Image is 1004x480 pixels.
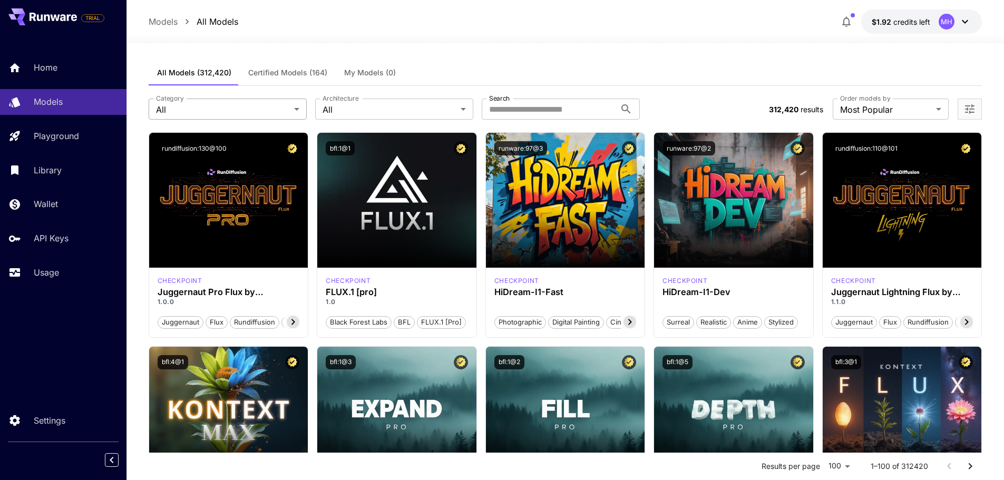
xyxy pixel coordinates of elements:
[158,141,231,155] button: rundiffusion:130@100
[871,461,928,472] p: 1–100 of 312420
[158,276,202,286] p: checkpoint
[248,68,327,77] span: Certified Models (164)
[831,297,973,307] p: 1.1.0
[662,287,805,297] h3: HiDream-I1-Dev
[861,9,982,34] button: $1.92438MH
[34,130,79,142] p: Playground
[872,16,930,27] div: $1.92438
[963,103,976,116] button: Open more filters
[344,68,396,77] span: My Models (0)
[489,94,510,103] label: Search
[34,164,62,177] p: Library
[903,315,953,329] button: rundiffusion
[281,315,301,329] button: pro
[549,317,603,328] span: Digital Painting
[494,315,546,329] button: Photographic
[34,198,58,210] p: Wallet
[765,317,797,328] span: Stylized
[494,276,539,286] p: checkpoint
[34,232,69,244] p: API Keys
[824,458,854,474] div: 100
[939,14,954,30] div: MH
[548,315,604,329] button: Digital Painting
[206,317,227,328] span: flux
[791,355,805,369] button: Certified Model – Vetted for best performance and includes a commercial license.
[326,287,468,297] h3: FLUX.1 [pro]
[326,297,468,307] p: 1.0
[149,15,238,28] nav: breadcrumb
[326,141,355,155] button: bfl:1@1
[662,276,707,286] p: checkpoint
[158,315,203,329] button: juggernaut
[105,453,119,467] button: Collapse sidebar
[323,103,456,116] span: All
[158,297,300,307] p: 1.0.0
[959,355,973,369] button: Certified Model – Vetted for best performance and includes a commercial license.
[326,276,371,286] p: checkpoint
[764,315,798,329] button: Stylized
[840,103,932,116] span: Most Popular
[622,355,636,369] button: Certified Model – Vetted for best performance and includes a commercial license.
[769,105,798,114] span: 312,420
[662,141,715,155] button: runware:97@2
[904,317,952,328] span: rundiffusion
[230,317,279,328] span: rundiffusion
[956,317,987,328] span: schnell
[285,355,299,369] button: Certified Model – Vetted for best performance and includes a commercial license.
[326,317,391,328] span: Black Forest Labs
[326,276,371,286] div: fluxpro
[955,315,987,329] button: schnell
[801,105,823,114] span: results
[879,315,901,329] button: flux
[34,266,59,279] p: Usage
[893,17,930,26] span: credits left
[622,141,636,155] button: Certified Model – Vetted for best performance and includes a commercial license.
[158,276,202,286] div: FLUX.1 D
[323,94,358,103] label: Architecture
[662,355,693,369] button: bfl:1@5
[394,315,415,329] button: BFL
[494,287,637,297] h3: HiDream-I1-Fast
[960,456,981,477] button: Go to next page
[494,276,539,286] div: HiDream Fast
[149,15,178,28] a: Models
[831,276,876,286] div: FLUX.1 D
[158,317,203,328] span: juggernaut
[158,287,300,297] h3: Juggernaut Pro Flux by RunDiffusion
[872,17,893,26] span: $1.92
[662,276,707,286] div: HiDream Dev
[831,141,902,155] button: rundiffusion:110@101
[81,12,104,24] span: Add your payment card to enable full platform functionality.
[606,315,647,329] button: Cinematic
[494,141,547,155] button: runware:97@3
[34,414,65,427] p: Settings
[326,355,356,369] button: bfl:1@3
[34,95,63,108] p: Models
[696,315,731,329] button: Realistic
[82,14,104,22] span: TRIAL
[197,15,238,28] p: All Models
[831,287,973,297] div: Juggernaut Lightning Flux by RunDiffusion
[326,315,392,329] button: Black Forest Labs
[831,276,876,286] p: checkpoint
[417,317,465,328] span: FLUX.1 [pro]
[880,317,901,328] span: flux
[157,68,231,77] span: All Models (312,420)
[156,103,290,116] span: All
[417,315,466,329] button: FLUX.1 [pro]
[394,317,414,328] span: BFL
[494,355,524,369] button: bfl:1@2
[831,315,877,329] button: juggernaut
[959,141,973,155] button: Certified Model – Vetted for best performance and includes a commercial license.
[156,94,184,103] label: Category
[454,355,468,369] button: Certified Model – Vetted for best performance and includes a commercial license.
[34,61,57,74] p: Home
[607,317,646,328] span: Cinematic
[697,317,730,328] span: Realistic
[832,317,876,328] span: juggernaut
